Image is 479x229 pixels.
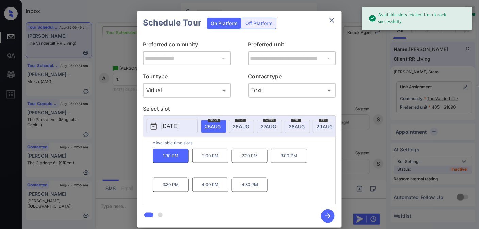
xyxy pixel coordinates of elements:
[248,40,336,51] p: Preferred unit
[248,72,336,83] p: Contact type
[271,149,307,163] p: 3:00 PM
[192,178,228,192] p: 4:00 PM
[257,120,282,133] div: date-select
[316,124,333,129] span: 29 AUG
[242,18,276,29] div: Off Platform
[313,120,338,133] div: date-select
[317,207,339,225] button: btn-next
[145,85,229,96] div: Virtual
[229,120,254,133] div: date-select
[369,9,467,28] div: Available slots fetched from knock successfully
[291,118,301,122] span: thu
[208,118,220,122] span: mon
[137,11,207,35] h2: Schedule Tour
[201,120,226,133] div: date-select
[192,149,228,163] p: 2:00 PM
[263,118,276,122] span: wed
[153,178,189,192] p: 3:30 PM
[161,122,179,130] p: [DATE]
[285,120,310,133] div: date-select
[288,124,305,129] span: 28 AUG
[205,124,221,129] span: 25 AUG
[153,137,336,149] p: *Available time slots
[325,14,339,27] button: close
[153,149,189,163] p: 1:30 PM
[232,149,268,163] p: 2:30 PM
[319,118,328,122] span: fri
[147,119,198,133] button: [DATE]
[143,104,336,115] p: Select slot
[233,124,249,129] span: 26 AUG
[207,18,241,29] div: On Platform
[143,40,231,51] p: Preferred community
[261,124,276,129] span: 27 AUG
[232,178,268,192] p: 4:30 PM
[235,118,246,122] span: tue
[143,72,231,83] p: Tour type
[250,85,335,96] div: Text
